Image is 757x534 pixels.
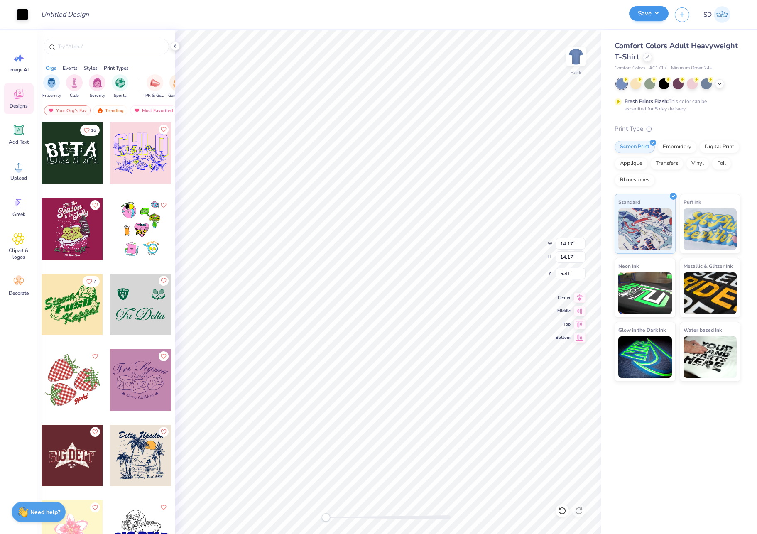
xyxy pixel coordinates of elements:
[47,78,56,88] img: Fraternity Image
[173,78,183,88] img: Game Day Image
[9,290,29,296] span: Decorate
[9,139,29,145] span: Add Text
[63,64,78,72] div: Events
[700,6,734,23] a: SD
[145,74,164,99] div: filter for PR & General
[66,74,83,99] div: filter for Club
[145,93,164,99] span: PR & General
[649,65,667,72] span: # C1717
[145,74,164,99] button: filter button
[70,93,79,99] span: Club
[322,513,330,522] div: Accessibility label
[30,508,60,516] strong: Need help?
[9,66,29,73] span: Image AI
[159,351,169,361] button: Like
[556,308,571,314] span: Middle
[42,93,61,99] span: Fraternity
[629,6,669,21] button: Save
[615,124,740,134] div: Print Type
[42,74,61,99] div: filter for Fraternity
[5,247,32,260] span: Clipart & logos
[684,272,737,314] img: Metallic & Glitter Ink
[168,74,187,99] button: filter button
[97,108,103,113] img: trending.gif
[70,78,79,88] img: Club Image
[90,93,105,99] span: Sorority
[159,427,169,437] button: Like
[699,141,740,153] div: Digital Print
[114,93,127,99] span: Sports
[159,502,169,512] button: Like
[571,69,581,76] div: Back
[112,74,128,99] div: filter for Sports
[104,64,129,72] div: Print Types
[90,502,100,512] button: Like
[618,198,640,206] span: Standard
[684,198,701,206] span: Puff Ink
[90,427,100,437] button: Like
[615,174,655,186] div: Rhinestones
[93,105,127,115] div: Trending
[671,65,713,72] span: Minimum Order: 24 +
[90,200,100,210] button: Like
[159,125,169,135] button: Like
[556,321,571,328] span: Top
[89,74,105,99] button: filter button
[625,98,727,113] div: This color can be expedited for 5 day delivery.
[714,6,730,23] img: Sudipto Dasgupta
[618,262,639,270] span: Neon Ink
[83,276,100,287] button: Like
[615,157,648,170] div: Applique
[615,141,655,153] div: Screen Print
[618,272,672,314] img: Neon Ink
[12,211,25,218] span: Greek
[130,105,177,115] div: Most Favorited
[42,74,61,99] button: filter button
[684,262,733,270] span: Metallic & Glitter Ink
[115,78,125,88] img: Sports Image
[134,108,140,113] img: most_fav.gif
[556,334,571,341] span: Bottom
[168,74,187,99] div: filter for Game Day
[712,157,731,170] div: Foil
[650,157,684,170] div: Transfers
[112,74,128,99] button: filter button
[48,108,54,113] img: most_fav.gif
[91,128,96,132] span: 16
[625,98,669,105] strong: Fresh Prints Flash:
[46,64,56,72] div: Orgs
[684,208,737,250] img: Puff Ink
[10,103,28,109] span: Designs
[618,336,672,378] img: Glow in the Dark Ink
[686,157,709,170] div: Vinyl
[556,294,571,301] span: Center
[657,141,697,153] div: Embroidery
[618,326,666,334] span: Glow in the Dark Ink
[615,41,738,62] span: Comfort Colors Adult Heavyweight T-Shirt
[568,48,584,65] img: Back
[66,74,83,99] button: filter button
[684,326,722,334] span: Water based Ink
[93,279,96,284] span: 7
[150,78,160,88] img: PR & General Image
[84,64,98,72] div: Styles
[80,125,100,136] button: Like
[618,208,672,250] img: Standard
[703,10,712,20] span: SD
[57,42,164,51] input: Try "Alpha"
[168,93,187,99] span: Game Day
[159,200,169,210] button: Like
[615,65,645,72] span: Comfort Colors
[34,6,96,23] input: Untitled Design
[10,175,27,181] span: Upload
[159,276,169,286] button: Like
[89,74,105,99] div: filter for Sorority
[44,105,91,115] div: Your Org's Fav
[93,78,102,88] img: Sorority Image
[90,351,100,361] button: Like
[684,336,737,378] img: Water based Ink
